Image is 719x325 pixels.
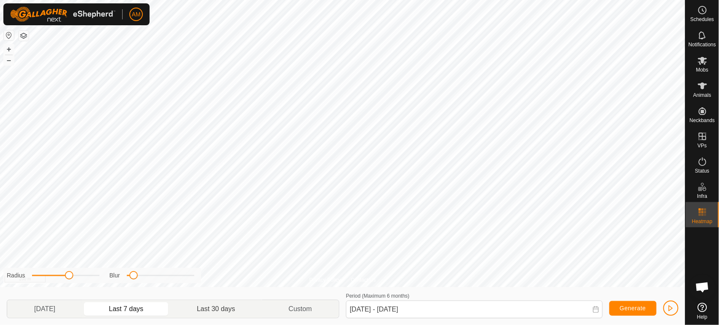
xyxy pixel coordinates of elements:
span: Last 30 days [197,304,235,314]
label: Blur [110,271,120,280]
a: Privacy Policy [309,276,341,284]
button: Reset Map [4,30,14,40]
img: Gallagher Logo [10,7,115,22]
button: Map Layers [19,31,29,41]
span: AM [132,10,141,19]
span: Last 7 days [109,304,143,314]
span: Notifications [689,42,716,47]
button: – [4,55,14,65]
label: Period (Maximum 6 months) [346,293,410,299]
span: Schedules [690,17,714,22]
div: Open chat [690,274,715,300]
span: VPs [698,143,707,148]
span: Heatmap [692,219,713,224]
button: Generate [609,301,657,316]
span: Status [695,168,709,173]
a: Help [686,299,719,323]
span: Generate [620,305,646,312]
span: [DATE] [34,304,55,314]
button: + [4,44,14,54]
span: Mobs [696,67,708,72]
span: Custom [289,304,312,314]
span: Help [697,314,708,320]
span: Infra [697,194,707,199]
span: Neckbands [689,118,715,123]
a: Contact Us [351,276,376,284]
label: Radius [7,271,25,280]
span: Animals [693,93,711,98]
